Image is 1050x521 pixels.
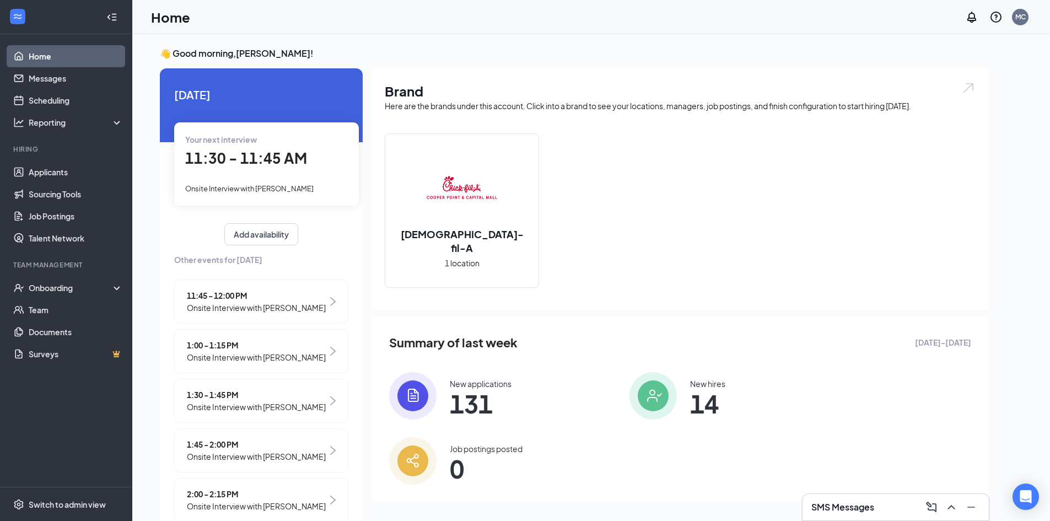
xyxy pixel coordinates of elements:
button: Minimize [962,498,980,516]
img: icon [629,372,677,420]
a: SurveysCrown [29,343,123,365]
span: 1:30 - 1:45 PM [187,389,326,401]
h3: SMS Messages [811,501,874,513]
a: Home [29,45,123,67]
svg: Minimize [965,501,978,514]
span: 0 [450,459,523,479]
div: Open Intercom Messenger [1013,484,1039,510]
div: Job postings posted [450,443,523,454]
svg: WorkstreamLogo [12,11,23,22]
span: Summary of last week [389,333,518,352]
a: Job Postings [29,205,123,227]
span: 14 [690,394,725,413]
button: ChevronUp [943,498,960,516]
span: [DATE] [174,86,348,103]
a: Sourcing Tools [29,183,123,205]
div: Reporting [29,117,123,128]
span: Onsite Interview with [PERSON_NAME] [187,401,326,413]
a: Applicants [29,161,123,183]
svg: Settings [13,499,24,510]
svg: ComposeMessage [925,501,938,514]
span: Onsite Interview with [PERSON_NAME] [187,450,326,463]
a: Scheduling [29,89,123,111]
svg: Analysis [13,117,24,128]
div: Here are the brands under this account. Click into a brand to see your locations, managers, job p... [385,100,976,111]
img: open.6027fd2a22e1237b5b06.svg [961,82,976,94]
h3: 👋 Good morning, [PERSON_NAME] ! [160,47,989,60]
h1: Home [151,8,190,26]
img: icon [389,437,437,485]
span: Onsite Interview with [PERSON_NAME] [187,351,326,363]
button: ComposeMessage [923,498,940,516]
img: Chick-fil-A [427,152,497,223]
span: 1:00 - 1:15 PM [187,339,326,351]
span: 2:00 - 2:15 PM [187,488,326,500]
div: Switch to admin view [29,499,106,510]
button: Add availability [224,223,298,245]
div: MC [1015,12,1026,22]
h2: [DEMOGRAPHIC_DATA]-fil-A [385,227,539,255]
img: icon [389,372,437,420]
div: New applications [450,378,511,389]
span: 11:45 - 12:00 PM [187,289,326,302]
h1: Brand [385,82,976,100]
svg: QuestionInfo [989,10,1003,24]
span: 131 [450,394,511,413]
a: Messages [29,67,123,89]
svg: UserCheck [13,282,24,293]
span: Other events for [DATE] [174,254,348,266]
div: Team Management [13,260,121,270]
div: New hires [690,378,725,389]
a: Talent Network [29,227,123,249]
svg: ChevronUp [945,501,958,514]
span: 11:30 - 11:45 AM [185,149,307,167]
span: [DATE] - [DATE] [915,336,971,348]
a: Documents [29,321,123,343]
span: Onsite Interview with [PERSON_NAME] [185,184,314,193]
div: Hiring [13,144,121,154]
span: Onsite Interview with [PERSON_NAME] [187,500,326,512]
span: 1 location [445,257,480,269]
svg: Collapse [106,12,117,23]
svg: Notifications [965,10,978,24]
span: 1:45 - 2:00 PM [187,438,326,450]
span: Your next interview [185,135,257,144]
a: Team [29,299,123,321]
span: Onsite Interview with [PERSON_NAME] [187,302,326,314]
div: Onboarding [29,282,114,293]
